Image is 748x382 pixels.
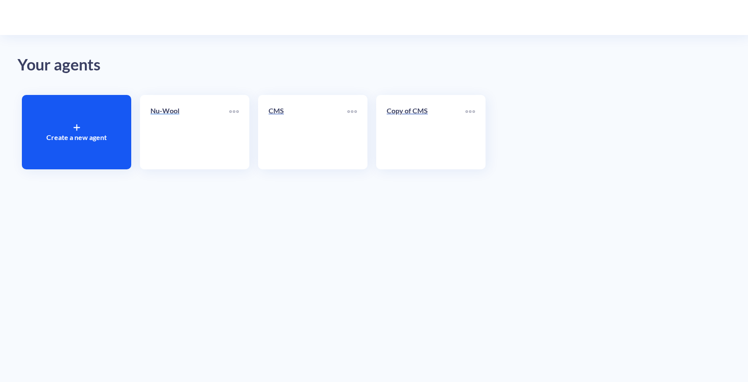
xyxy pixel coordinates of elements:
p: Nu-Wool [150,105,229,116]
a: Nu-Wool [150,105,229,159]
p: CMS [269,105,347,116]
div: Your agents [17,53,731,77]
a: Copy of CMS [387,105,465,159]
p: Create a new agent [46,132,107,143]
a: CMS [269,105,347,159]
p: Copy of CMS [387,105,465,116]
